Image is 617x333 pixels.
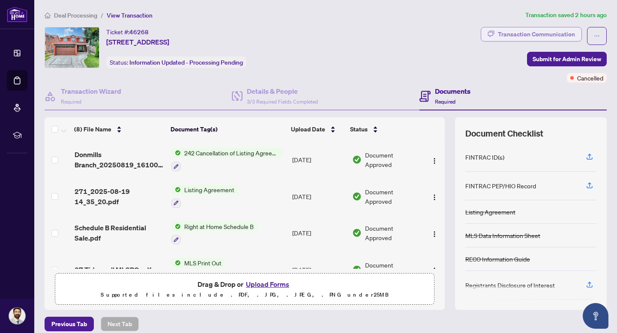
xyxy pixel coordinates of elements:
[71,117,167,141] th: (8) File Name
[583,303,608,329] button: Open asap
[291,125,325,134] span: Upload Date
[171,148,282,171] button: Status Icon242 Cancellation of Listing Agreement - Authority to Offer for Sale
[347,117,421,141] th: Status
[106,56,246,68] div: Status:
[289,178,349,215] td: [DATE]
[352,155,362,164] img: Document Status
[181,148,282,158] span: 242 Cancellation of Listing Agreement - Authority to Offer for Sale
[75,265,151,275] span: 87 Tideswell MLSPO.pdf
[106,37,169,47] span: [STREET_ADDRESS]
[428,153,441,166] button: Logo
[247,98,318,105] span: 3/3 Required Fields Completed
[7,6,27,22] img: logo
[481,27,582,42] button: Transaction Communication
[352,265,362,274] img: Document Status
[181,185,238,194] span: Listing Agreement
[129,59,243,66] span: Information Updated - Processing Pending
[171,258,181,268] img: Status Icon
[527,52,607,66] button: Submit for Admin Review
[181,222,257,231] span: Right at Home Schedule B
[428,190,441,203] button: Logo
[431,267,438,274] img: Logo
[60,290,429,300] p: Supported files include .PDF, .JPG, .JPEG, .PNG under 25 MB
[465,231,540,240] div: MLS Data Information Sheet
[45,317,94,331] button: Previous Tab
[465,152,504,162] div: FINTRAC ID(s)
[75,186,165,207] span: 271_2025-08-19 14_35_20.pdf
[289,215,349,252] td: [DATE]
[198,279,292,290] span: Drag & Drop or
[106,27,149,37] div: Ticket #:
[101,317,139,331] button: Next Tab
[61,86,121,96] h4: Transaction Wizard
[431,231,438,238] img: Logo
[428,226,441,240] button: Logo
[350,125,368,134] span: Status
[75,149,165,170] span: Donmills Branch_20250819_161000.pdf
[171,222,181,231] img: Status Icon
[61,98,81,105] span: Required
[171,258,225,281] button: Status IconMLS Print Out
[289,251,349,288] td: [DATE]
[352,228,362,238] img: Document Status
[533,52,601,66] span: Submit for Admin Review
[465,254,530,264] div: RECO Information Guide
[45,27,99,68] img: IMG-E12308944_1.jpg
[465,128,543,140] span: Document Checklist
[247,86,318,96] h4: Details & People
[171,185,238,208] button: Status IconListing Agreement
[525,10,607,20] article: Transaction saved 2 hours ago
[55,274,434,305] span: Drag & Drop orUpload FormsSupported files include .PDF, .JPG, .JPEG, .PNG under25MB
[431,194,438,201] img: Logo
[129,28,149,36] span: 46268
[365,150,420,169] span: Document Approved
[498,27,575,41] div: Transaction Communication
[171,222,257,245] button: Status IconRight at Home Schedule B
[167,117,288,141] th: Document Tag(s)
[428,263,441,277] button: Logo
[465,207,515,217] div: Listing Agreement
[51,317,87,331] span: Previous Tab
[435,86,470,96] h4: Documents
[365,187,420,206] span: Document Approved
[243,279,292,290] button: Upload Forms
[74,125,111,134] span: (8) File Name
[435,98,455,105] span: Required
[577,73,603,83] span: Cancelled
[365,223,420,242] span: Document Approved
[594,33,600,39] span: ellipsis
[171,185,181,194] img: Status Icon
[54,12,97,19] span: Deal Processing
[465,280,555,290] div: Registrants Disclosure of Interest
[431,158,438,164] img: Logo
[9,308,25,324] img: Profile Icon
[171,148,181,158] img: Status Icon
[352,192,362,201] img: Document Status
[101,10,103,20] li: /
[465,181,536,190] div: FINTRAC PEP/HIO Record
[365,260,420,279] span: Document Approved
[289,141,349,178] td: [DATE]
[288,117,347,141] th: Upload Date
[45,12,51,18] span: home
[181,258,225,268] span: MLS Print Out
[75,223,165,243] span: Schedule B Residential Sale.pdf
[107,12,153,19] span: View Transaction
